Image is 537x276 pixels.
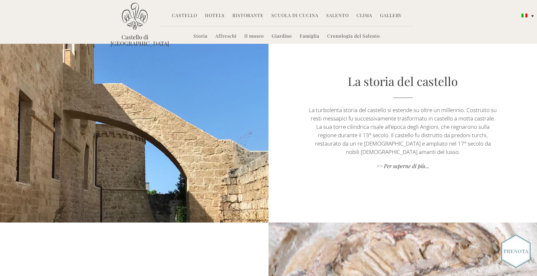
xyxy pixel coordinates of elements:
[501,234,531,268] img: Book_Button_Italian.png
[309,106,497,156] p: La turbolenta storia del castello si estende su oltre un millennio. Costruito su resti messapici ...
[272,33,292,40] a: Giardino
[172,12,197,20] a: Castello
[205,12,225,20] a: Hotels
[193,33,208,40] a: Storia
[356,12,372,20] a: Clima
[244,33,264,40] a: Il museo
[380,12,402,20] a: Gallery
[309,162,497,171] a: >> Per saperne di più...
[327,33,380,40] a: Cronologia del Salento
[326,12,349,20] a: Salento
[348,73,458,89] a: La storia del castello
[232,12,264,20] a: Ristorante
[122,3,148,30] img: Castello di Ugento
[215,33,237,40] a: Affreschi
[271,12,318,20] a: Scuola di Cucina
[111,34,159,47] a: Castello di [GEOGRAPHIC_DATA]
[300,33,319,40] a: Famiglia
[522,14,527,17] img: Italiano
